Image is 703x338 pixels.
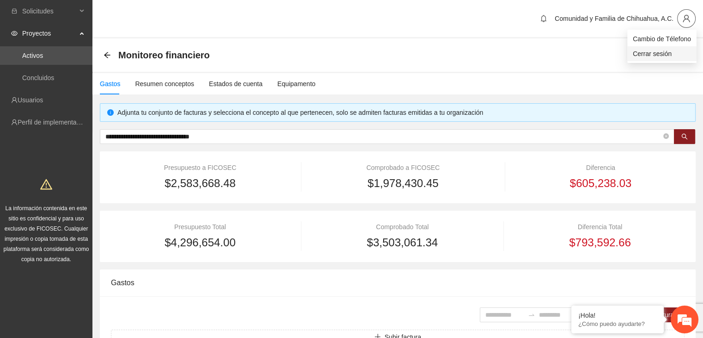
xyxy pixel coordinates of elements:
[100,79,120,89] div: Gastos
[555,15,673,22] span: Comunidad y Familia de Chihuahua, A.C.
[5,233,176,266] textarea: Escriba su mensaje y pulse “Intro”
[528,311,535,319] span: swap-right
[536,11,551,26] button: bell
[111,163,289,173] div: Presupuesto a FICOSEC
[11,30,18,37] span: eye
[165,234,235,251] span: $4,296,654.00
[22,2,77,20] span: Solicitudes
[570,175,631,192] span: $605,238.03
[22,52,43,59] a: Activos
[313,163,493,173] div: Comprobado a FICOSEC
[681,133,688,141] span: search
[22,24,77,43] span: Proyectos
[135,79,194,89] div: Resumen conceptos
[517,163,685,173] div: Diferencia
[209,79,263,89] div: Estados de cuenta
[677,9,696,28] button: user
[663,132,669,141] span: close-circle
[633,49,691,59] span: Cerrar sesión
[54,114,128,207] span: Estamos en línea.
[152,5,174,27] div: Minimizar ventana de chat en vivo
[515,222,685,232] div: Diferencia Total
[528,311,535,319] span: to
[678,14,695,23] span: user
[674,129,695,144] button: search
[578,320,657,327] p: ¿Cómo puedo ayudarte?
[367,234,438,251] span: $3,503,061.34
[18,96,43,104] a: Usuarios
[367,175,438,192] span: $1,978,430.45
[277,79,316,89] div: Equipamento
[111,222,289,232] div: Presupuesto Total
[11,8,18,14] span: inbox
[118,48,210,63] span: Monitoreo financiero
[104,51,111,59] div: Back
[111,269,685,296] div: Gastos
[22,74,54,81] a: Concluidos
[578,312,657,319] div: ¡Hola!
[313,222,492,232] div: Comprobado Total
[633,34,691,44] span: Cambio de Télefono
[4,205,89,263] span: La información contenida en este sitio es confidencial y para uso exclusivo de FICOSEC. Cualquier...
[165,175,235,192] span: $2,583,668.48
[40,178,52,190] span: warning
[104,51,111,59] span: arrow-left
[663,133,669,139] span: close-circle
[537,15,550,22] span: bell
[117,107,688,118] div: Adjunta tu conjunto de facturas y selecciona el concepto al que pertenecen, solo se admiten factu...
[48,47,155,59] div: Chatee con nosotros ahora
[18,119,90,126] a: Perfil de implementadora
[569,234,630,251] span: $793,592.66
[107,109,114,116] span: info-circle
